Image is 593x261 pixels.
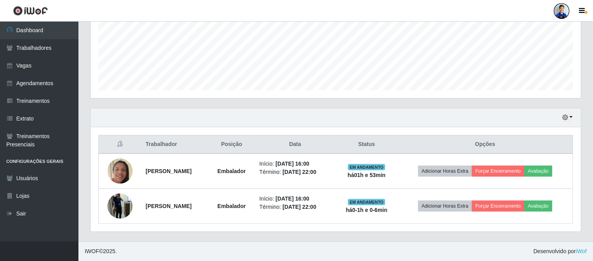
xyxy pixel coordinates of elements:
[398,135,573,154] th: Opções
[472,201,524,212] button: Forçar Encerramento
[348,172,386,178] strong: há 01 h e 53 min
[276,195,309,202] time: [DATE] 16:00
[348,199,385,205] span: EM ANDAMENTO
[217,203,246,209] strong: Embalador
[259,203,331,211] li: Término:
[85,247,117,256] span: © 2025 .
[259,168,331,176] li: Término:
[524,166,552,177] button: Avaliação
[107,154,133,188] img: 1750340971078.jpeg
[418,201,472,212] button: Adicionar Horas Extra
[533,247,587,256] span: Desenvolvido por
[282,169,316,175] time: [DATE] 22:00
[418,166,472,177] button: Adicionar Horas Extra
[146,203,191,209] strong: [PERSON_NAME]
[146,168,191,174] strong: [PERSON_NAME]
[209,135,255,154] th: Posição
[472,166,524,177] button: Forçar Encerramento
[259,195,331,203] li: Início:
[255,135,335,154] th: Data
[13,6,48,16] img: CoreUI Logo
[524,201,552,212] button: Avaliação
[141,135,208,154] th: Trabalhador
[336,135,398,154] th: Status
[282,204,316,210] time: [DATE] 22:00
[346,207,387,213] strong: há 0-1 h e 0-6 min
[85,248,99,254] span: IWOF
[576,248,587,254] a: iWof
[348,164,385,170] span: EM ANDAMENTO
[107,184,133,228] img: 1753423891526.jpeg
[276,161,309,167] time: [DATE] 16:00
[259,160,331,168] li: Início:
[217,168,246,174] strong: Embalador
